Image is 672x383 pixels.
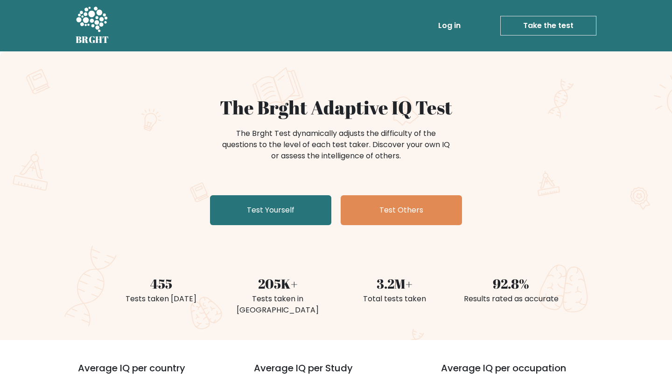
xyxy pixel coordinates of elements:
div: 92.8% [458,274,564,293]
div: Total tests taken [342,293,447,305]
a: BRGHT [76,4,109,48]
h5: BRGHT [76,34,109,45]
div: Tests taken [DATE] [108,293,214,305]
h1: The Brght Adaptive IQ Test [108,96,564,119]
a: Test Yourself [210,195,331,225]
div: 3.2M+ [342,274,447,293]
a: Test Others [341,195,462,225]
div: Tests taken in [GEOGRAPHIC_DATA] [225,293,330,316]
div: 205K+ [225,274,330,293]
div: Results rated as accurate [458,293,564,305]
div: The Brght Test dynamically adjusts the difficulty of the questions to the level of each test take... [219,128,453,162]
a: Log in [434,16,464,35]
div: 455 [108,274,214,293]
a: Take the test [500,16,596,35]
